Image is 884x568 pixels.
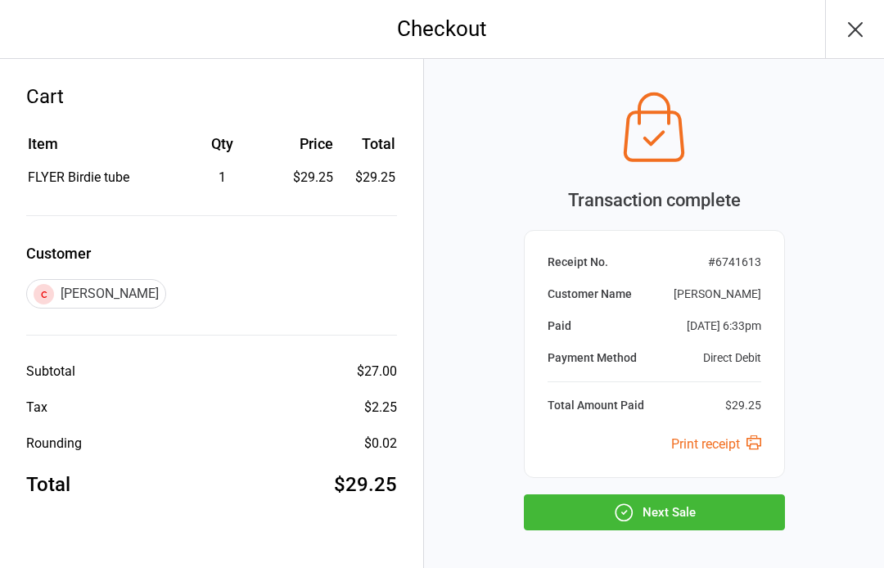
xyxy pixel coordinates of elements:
[26,398,47,417] div: Tax
[364,398,397,417] div: $2.25
[26,279,166,309] div: [PERSON_NAME]
[725,397,761,414] div: $29.25
[548,349,637,367] div: Payment Method
[548,397,644,414] div: Total Amount Paid
[26,434,82,453] div: Rounding
[334,470,397,499] div: $29.25
[687,318,761,335] div: [DATE] 6:33pm
[671,436,761,452] a: Print receipt
[26,362,75,381] div: Subtotal
[703,349,761,367] div: Direct Debit
[28,133,169,166] th: Item
[674,286,761,303] div: [PERSON_NAME]
[708,254,761,271] div: # 6741613
[171,133,273,166] th: Qty
[171,168,273,187] div: 1
[548,254,608,271] div: Receipt No.
[275,168,333,187] div: $29.25
[26,470,70,499] div: Total
[548,286,632,303] div: Customer Name
[548,318,571,335] div: Paid
[340,168,395,187] td: $29.25
[26,82,397,111] div: Cart
[524,187,785,214] div: Transaction complete
[340,133,395,166] th: Total
[524,494,785,530] button: Next Sale
[357,362,397,381] div: $27.00
[275,133,333,155] div: Price
[364,434,397,453] div: $0.02
[28,169,129,185] span: FLYER Birdie tube
[26,242,397,264] label: Customer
